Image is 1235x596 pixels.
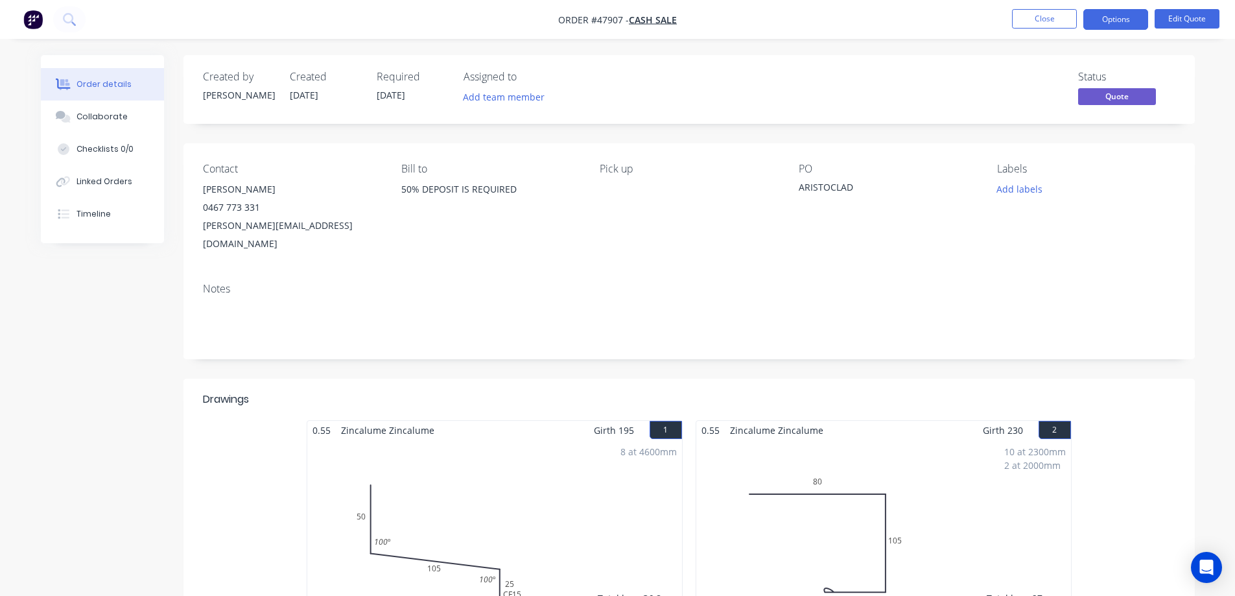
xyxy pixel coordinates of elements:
[377,71,448,83] div: Required
[23,10,43,29] img: Factory
[1155,9,1219,29] button: Edit Quote
[1078,88,1156,104] span: Quote
[203,198,381,217] div: 0467 773 331
[464,71,593,83] div: Assigned to
[1004,459,1066,472] div: 2 at 2000mm
[799,163,976,175] div: PO
[464,88,552,106] button: Add team member
[41,133,164,165] button: Checklists 0/0
[76,143,134,155] div: Checklists 0/0
[1083,9,1148,30] button: Options
[203,163,381,175] div: Contact
[401,180,579,222] div: 50% DEPOSIT IS REQUIRED
[41,68,164,101] button: Order details
[629,14,677,26] a: CASH SALE
[456,88,551,106] button: Add team member
[401,163,579,175] div: Bill to
[983,421,1023,440] span: Girth 230
[377,89,405,101] span: [DATE]
[76,111,128,123] div: Collaborate
[203,180,381,253] div: [PERSON_NAME]0467 773 331[PERSON_NAME][EMAIL_ADDRESS][DOMAIN_NAME]
[558,14,629,26] span: Order #47907 -
[290,89,318,101] span: [DATE]
[696,421,725,440] span: 0.55
[41,198,164,230] button: Timeline
[650,421,682,439] button: 1
[336,421,440,440] span: Zincalume Zincalume
[997,163,1175,175] div: Labels
[600,163,777,175] div: Pick up
[41,101,164,133] button: Collaborate
[41,165,164,198] button: Linked Orders
[620,445,677,459] div: 8 at 4600mm
[1078,71,1175,83] div: Status
[1191,552,1222,583] div: Open Intercom Messenger
[990,180,1050,198] button: Add labels
[203,217,381,253] div: [PERSON_NAME][EMAIL_ADDRESS][DOMAIN_NAME]
[76,176,132,187] div: Linked Orders
[203,180,381,198] div: [PERSON_NAME]
[1039,421,1071,439] button: 2
[203,88,274,102] div: [PERSON_NAME]
[594,421,634,440] span: Girth 195
[725,421,829,440] span: Zincalume Zincalume
[203,392,249,407] div: Drawings
[1004,445,1066,459] div: 10 at 2300mm
[1012,9,1077,29] button: Close
[307,421,336,440] span: 0.55
[76,208,111,220] div: Timeline
[401,180,579,198] div: 50% DEPOSIT IS REQUIRED
[290,71,361,83] div: Created
[799,180,961,198] div: ARISTOCLAD
[76,78,132,90] div: Order details
[203,71,274,83] div: Created by
[203,283,1175,295] div: Notes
